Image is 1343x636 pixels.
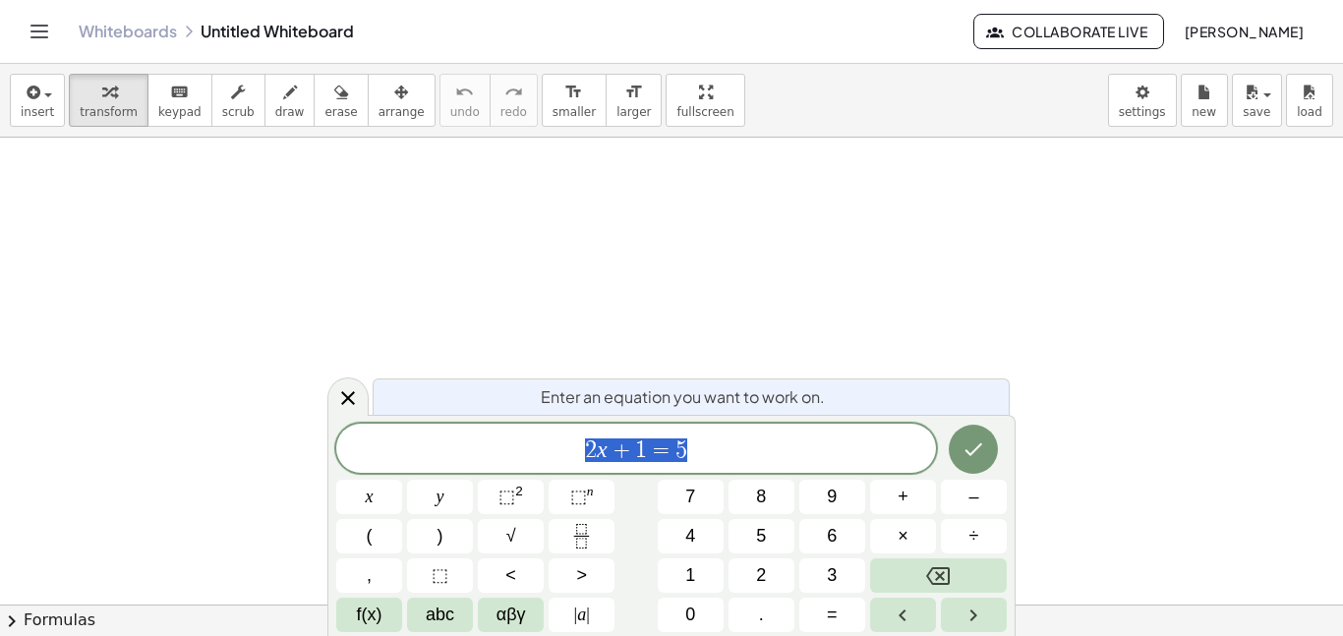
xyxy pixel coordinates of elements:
[478,598,544,632] button: Greek alphabet
[968,484,978,510] span: –
[756,484,766,510] span: 8
[437,484,444,510] span: y
[553,105,596,119] span: smaller
[275,105,305,119] span: draw
[549,598,614,632] button: Absolute value
[941,480,1007,514] button: Minus
[759,602,764,628] span: .
[324,105,357,119] span: erase
[658,519,724,553] button: 4
[407,558,473,593] button: Placeholder
[367,523,373,549] span: (
[1184,23,1304,40] span: [PERSON_NAME]
[827,602,838,628] span: =
[574,605,578,624] span: |
[368,74,436,127] button: arrange
[685,562,695,589] span: 1
[941,519,1007,553] button: Divide
[587,484,594,498] sup: n
[1297,105,1322,119] span: load
[541,385,825,409] span: Enter an equation you want to work on.
[478,480,544,514] button: Squared
[450,105,480,119] span: undo
[870,480,936,514] button: Plus
[799,558,865,593] button: 3
[1108,74,1177,127] button: settings
[799,598,865,632] button: Equals
[549,519,614,553] button: Fraction
[24,16,55,47] button: Toggle navigation
[407,598,473,632] button: Alphabet
[1232,74,1282,127] button: save
[379,105,425,119] span: arrange
[597,436,608,462] var: x
[498,487,515,506] span: ⬚
[211,74,265,127] button: scrub
[1168,14,1319,49] button: [PERSON_NAME]
[69,74,148,127] button: transform
[505,562,516,589] span: <
[549,558,614,593] button: Greater than
[336,519,402,553] button: (
[549,480,614,514] button: Superscript
[366,484,374,510] span: x
[729,598,794,632] button: .
[608,438,636,462] span: +
[635,438,647,462] span: 1
[606,74,662,127] button: format_sizelarger
[576,562,587,589] span: >
[729,558,794,593] button: 2
[1286,74,1333,127] button: load
[941,598,1007,632] button: Right arrow
[407,480,473,514] button: y
[426,602,454,628] span: abc
[506,523,516,549] span: √
[658,480,724,514] button: 7
[756,562,766,589] span: 2
[1181,74,1228,127] button: new
[827,523,837,549] span: 6
[870,558,1007,593] button: Backspace
[675,438,687,462] span: 5
[624,81,643,104] i: format_size
[80,105,138,119] span: transform
[676,105,733,119] span: fullscreen
[478,519,544,553] button: Square root
[574,602,590,628] span: a
[515,484,523,498] sup: 2
[870,519,936,553] button: Times
[147,74,212,127] button: keyboardkeypad
[336,480,402,514] button: x
[658,598,724,632] button: 0
[504,81,523,104] i: redo
[586,605,590,624] span: |
[438,523,443,549] span: )
[949,425,998,474] button: Done
[367,562,372,589] span: ,
[336,558,402,593] button: ,
[170,81,189,104] i: keyboard
[158,105,202,119] span: keypad
[870,598,936,632] button: Left arrow
[685,484,695,510] span: 7
[647,438,675,462] span: =
[666,74,744,127] button: fullscreen
[222,105,255,119] span: scrub
[827,484,837,510] span: 9
[827,562,837,589] span: 3
[990,23,1147,40] span: Collaborate Live
[432,562,448,589] span: ⬚
[10,74,65,127] button: insert
[264,74,316,127] button: draw
[973,14,1164,49] button: Collaborate Live
[21,105,54,119] span: insert
[585,438,597,462] span: 2
[729,480,794,514] button: 8
[336,598,402,632] button: Functions
[79,22,177,41] a: Whiteboards
[729,519,794,553] button: 5
[542,74,607,127] button: format_sizesmaller
[407,519,473,553] button: )
[570,487,587,506] span: ⬚
[1119,105,1166,119] span: settings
